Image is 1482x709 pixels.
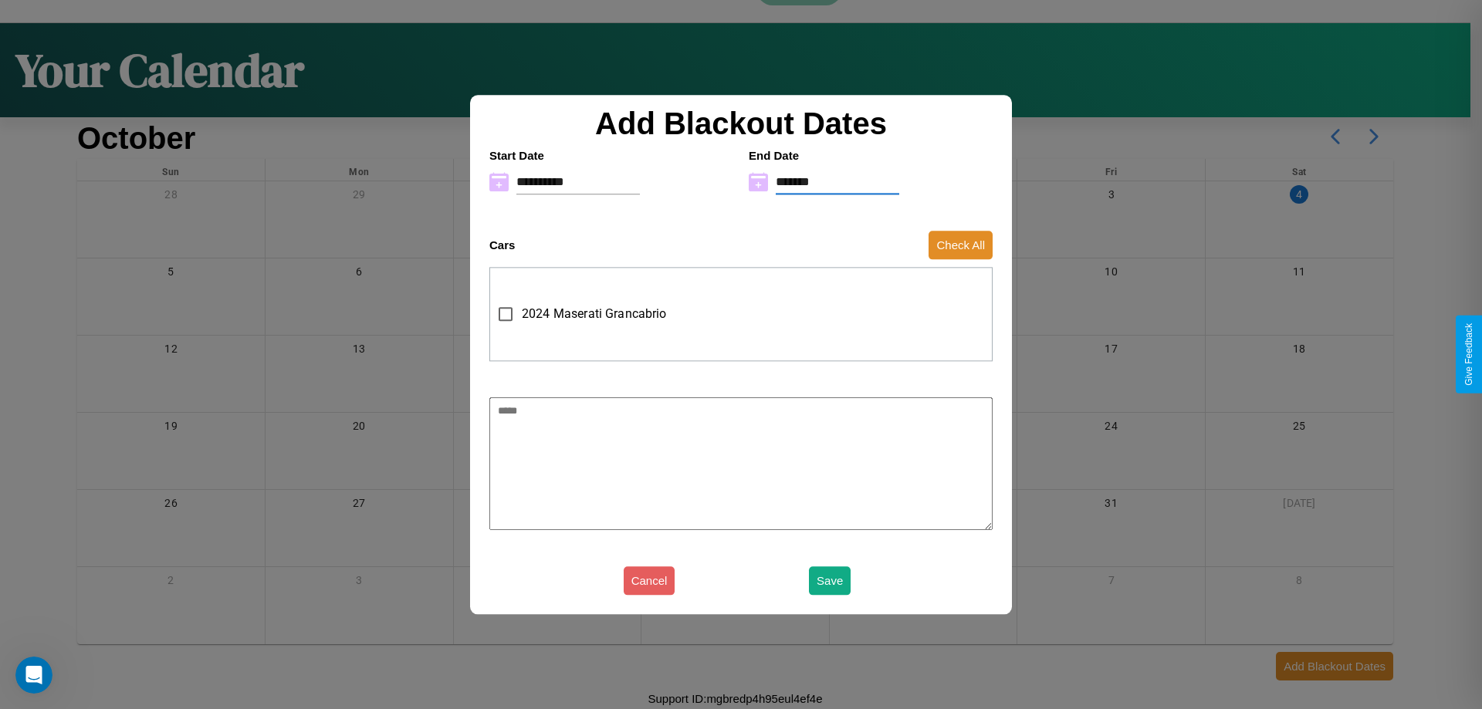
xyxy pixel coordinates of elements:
[809,566,851,595] button: Save
[489,149,733,162] h4: Start Date
[624,566,675,595] button: Cancel
[489,238,515,252] h4: Cars
[522,305,667,323] span: 2024 Maserati Grancabrio
[929,231,993,259] button: Check All
[1463,323,1474,386] div: Give Feedback
[15,657,52,694] iframe: Intercom live chat
[482,106,1000,141] h2: Add Blackout Dates
[749,149,993,162] h4: End Date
